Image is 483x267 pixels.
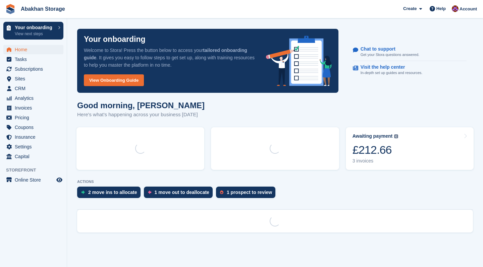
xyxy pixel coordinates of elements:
a: menu [3,132,63,142]
span: CRM [15,84,55,93]
a: 1 prospect to review [216,187,279,201]
a: menu [3,142,63,151]
img: icon-info-grey-7440780725fd019a000dd9b08b2336e03edf1995a4989e88bcd33f0948082b44.svg [394,134,398,138]
p: In-depth set up guides and resources. [361,70,423,76]
p: Here's what's happening across your business [DATE] [77,111,205,119]
a: 2 move ins to allocate [77,187,144,201]
img: move_outs_to_deallocate_icon-f764333ba52eb49d3ac5e1228854f67142a1ed5810a6f6cc68b1a99e826820c5.svg [148,190,151,194]
span: Analytics [15,93,55,103]
span: Insurance [15,132,55,142]
div: Awaiting payment [353,133,393,139]
span: Storefront [6,167,67,174]
p: View next steps [15,31,55,37]
span: Help [436,5,446,12]
a: menu [3,103,63,113]
p: Your onboarding [15,25,55,30]
a: Awaiting payment £212.66 3 invoices [346,127,474,170]
img: move_ins_to_allocate_icon-fdf77a2bb77ea45bf5b3d319d69a93e2d87916cf1d5bf7949dd705db3b84f3ca.svg [81,190,85,194]
a: menu [3,84,63,93]
a: Your onboarding View next steps [3,22,63,40]
a: Abakhan Storage [18,3,68,14]
p: Chat to support [361,46,414,52]
div: £212.66 [353,143,398,157]
img: onboarding-info-6c161a55d2c0e0a8cae90662b2fe09162a5109e8cc188191df67fb4f79e88e88.svg [266,36,332,86]
a: menu [3,55,63,64]
div: 2 move ins to allocate [88,190,137,195]
a: Chat to support Get your Stora questions answered. [353,43,467,61]
div: 3 invoices [353,158,398,164]
p: Your onboarding [84,36,146,43]
span: Capital [15,152,55,161]
a: menu [3,123,63,132]
a: View Onboarding Guide [84,74,144,86]
span: Tasks [15,55,55,64]
a: 1 move out to deallocate [144,187,216,201]
img: prospect-51fa495bee0391a8d652442698ab0144808aea92771e9ea1ae160a38d050c398.svg [220,190,223,194]
h1: Good morning, [PERSON_NAME] [77,101,205,110]
a: Preview store [55,176,63,184]
div: 1 move out to deallocate [155,190,209,195]
span: Create [403,5,417,12]
p: Welcome to Stora! Press the button below to access your . It gives you easy to follow steps to ge... [84,47,255,69]
span: Sites [15,74,55,83]
p: Get your Stora questions answered. [361,52,419,58]
p: Visit the help center [361,64,417,70]
a: menu [3,74,63,83]
span: Pricing [15,113,55,122]
span: Subscriptions [15,64,55,74]
p: ACTIONS [77,180,473,184]
a: menu [3,113,63,122]
a: Visit the help center In-depth set up guides and resources. [353,61,467,79]
a: menu [3,45,63,54]
span: Invoices [15,103,55,113]
span: Account [460,6,477,12]
span: Coupons [15,123,55,132]
img: stora-icon-8386f47178a22dfd0bd8f6a31ec36ba5ce8667c1dd55bd0f319d3a0aa187defe.svg [5,4,15,14]
span: Home [15,45,55,54]
a: menu [3,64,63,74]
span: Settings [15,142,55,151]
a: menu [3,175,63,185]
img: William Abakhan [452,5,459,12]
a: menu [3,152,63,161]
a: menu [3,93,63,103]
div: 1 prospect to review [227,190,272,195]
span: Online Store [15,175,55,185]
